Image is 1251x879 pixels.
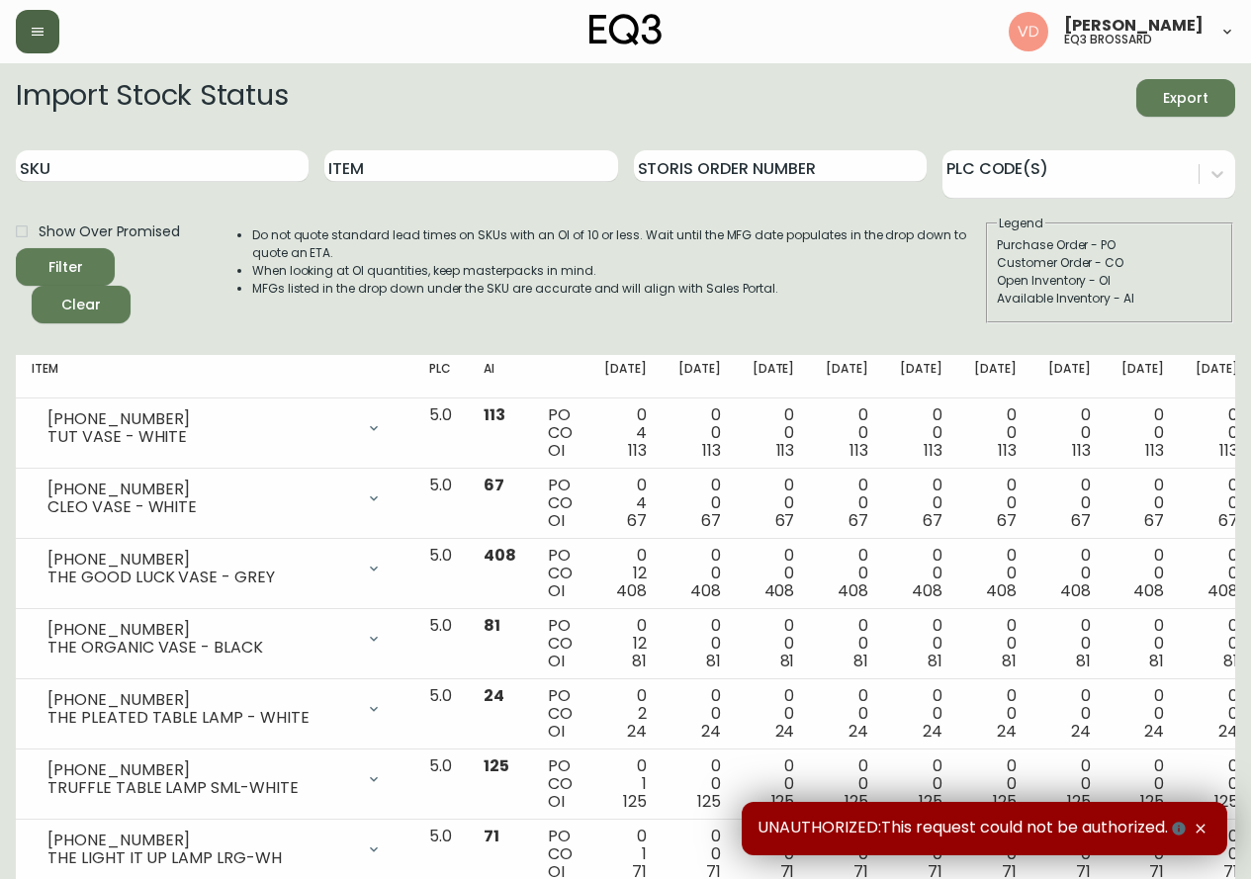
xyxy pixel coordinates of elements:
[1060,579,1091,602] span: 408
[468,355,532,398] th: AI
[1048,687,1091,741] div: 0 0
[993,790,1017,813] span: 125
[16,79,288,117] h2: Import Stock Status
[900,687,942,741] div: 0 0
[47,621,354,639] div: [PHONE_NUMBER]
[47,761,354,779] div: [PHONE_NUMBER]
[32,617,398,660] div: [PHONE_NUMBER]THE ORGANIC VASE - BLACK
[413,398,468,469] td: 5.0
[810,355,884,398] th: [DATE]
[484,684,504,707] span: 24
[252,280,984,298] li: MFGs listed in the drop down under the SKU are accurate and will align with Sales Portal.
[701,720,721,743] span: 24
[758,818,1190,839] span: UNAUTHORIZED:This request could not be authorized.
[548,406,573,460] div: PO CO
[900,406,942,460] div: 0 0
[32,477,398,520] div: [PHONE_NUMBER]CLEO VASE - WHITE
[1048,757,1091,811] div: 0 0
[604,477,647,530] div: 0 4
[47,849,354,867] div: THE LIGHT IT UP LAMP LRG-WH
[47,481,354,498] div: [PHONE_NUMBER]
[678,547,721,600] div: 0 0
[753,617,795,670] div: 0 0
[997,236,1222,254] div: Purchase Order - PO
[32,547,398,590] div: [PHONE_NUMBER]THE GOOD LUCK VASE - GREY
[1121,547,1164,600] div: 0 0
[47,639,354,657] div: THE ORGANIC VASE - BLACK
[1196,617,1238,670] div: 0 0
[702,439,721,462] span: 113
[1121,757,1164,811] div: 0 0
[1196,687,1238,741] div: 0 0
[1064,34,1152,45] h5: eq3 brossard
[900,547,942,600] div: 0 0
[764,579,795,602] span: 408
[32,757,398,801] div: [PHONE_NUMBER]TRUFFLE TABLE LAMP SML-WHITE
[47,691,354,709] div: [PHONE_NUMBER]
[1218,720,1238,743] span: 24
[701,509,721,532] span: 67
[826,477,868,530] div: 0 0
[1219,439,1238,462] span: 113
[884,355,958,398] th: [DATE]
[32,406,398,450] div: [PHONE_NUMBER]TUT VASE - WHITE
[923,720,942,743] span: 24
[849,439,868,462] span: 113
[912,579,942,602] span: 408
[753,757,795,811] div: 0 0
[47,293,115,317] span: Clear
[997,272,1222,290] div: Open Inventory - OI
[413,539,468,609] td: 5.0
[753,406,795,460] div: 0 0
[1064,18,1204,34] span: [PERSON_NAME]
[845,790,868,813] span: 125
[958,355,1032,398] th: [DATE]
[697,790,721,813] span: 125
[32,828,398,871] div: [PHONE_NUMBER]THE LIGHT IT UP LAMP LRG-WH
[32,286,131,323] button: Clear
[484,754,509,777] span: 125
[923,509,942,532] span: 67
[47,428,354,446] div: TUT VASE - WHITE
[548,477,573,530] div: PO CO
[1214,790,1238,813] span: 125
[548,650,565,672] span: OI
[690,579,721,602] span: 408
[900,757,942,811] div: 0 0
[753,687,795,741] div: 0 0
[1121,617,1164,670] div: 0 0
[413,469,468,539] td: 5.0
[737,355,811,398] th: [DATE]
[1048,477,1091,530] div: 0 0
[1071,509,1091,532] span: 67
[771,790,795,813] span: 125
[484,825,499,847] span: 71
[678,757,721,811] div: 0 0
[997,290,1222,308] div: Available Inventory - AI
[548,617,573,670] div: PO CO
[826,687,868,741] div: 0 0
[1207,579,1238,602] span: 408
[1145,439,1164,462] span: 113
[974,687,1017,741] div: 0 0
[548,439,565,462] span: OI
[604,547,647,600] div: 0 12
[974,547,1017,600] div: 0 0
[1136,79,1235,117] button: Export
[1196,477,1238,530] div: 0 0
[548,547,573,600] div: PO CO
[484,544,516,567] span: 408
[1121,687,1164,741] div: 0 0
[997,509,1017,532] span: 67
[776,439,795,462] span: 113
[826,757,868,811] div: 0 0
[1140,790,1164,813] span: 125
[604,406,647,460] div: 0 4
[853,650,868,672] span: 81
[826,406,868,460] div: 0 0
[1196,406,1238,460] div: 0 0
[1032,355,1107,398] th: [DATE]
[1071,720,1091,743] span: 24
[974,617,1017,670] div: 0 0
[826,547,868,600] div: 0 0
